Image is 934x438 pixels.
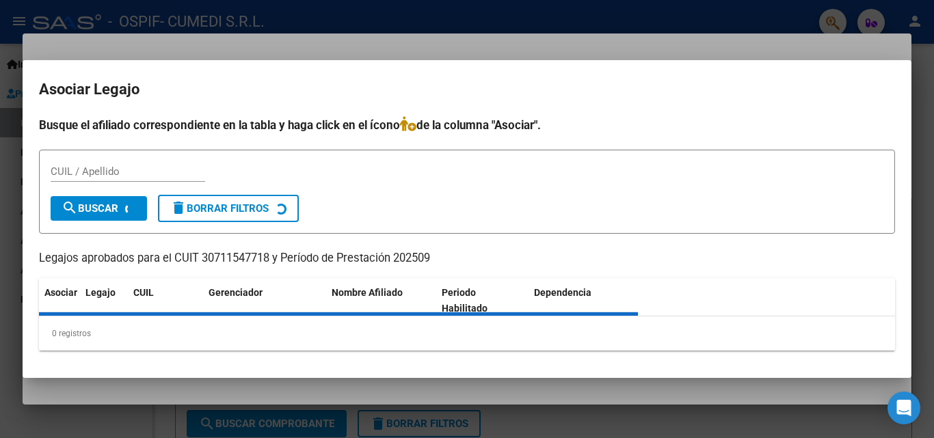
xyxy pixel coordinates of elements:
h2: Asociar Legajo [39,77,895,102]
datatable-header-cell: Nombre Afiliado [326,278,436,323]
mat-icon: delete [170,200,187,216]
datatable-header-cell: Periodo Habilitado [436,278,529,323]
mat-icon: search [62,200,78,216]
span: Dependencia [534,287,591,298]
button: Borrar Filtros [158,195,299,222]
h4: Busque el afiliado correspondiente en la tabla y haga click en el ícono de la columna "Asociar". [39,116,895,134]
button: Buscar [51,196,147,221]
span: Nombre Afiliado [332,287,403,298]
datatable-header-cell: Asociar [39,278,80,323]
span: Periodo Habilitado [442,287,488,314]
p: Legajos aprobados para el CUIT 30711547718 y Período de Prestación 202509 [39,250,895,267]
span: Asociar [44,287,77,298]
datatable-header-cell: Legajo [80,278,128,323]
span: Gerenciador [209,287,263,298]
div: Open Intercom Messenger [888,392,920,424]
span: Buscar [62,202,118,215]
div: 0 registros [39,316,895,351]
span: CUIL [133,287,154,298]
datatable-header-cell: Dependencia [529,278,639,323]
span: Legajo [85,287,116,298]
datatable-header-cell: CUIL [128,278,203,323]
datatable-header-cell: Gerenciador [203,278,326,323]
span: Borrar Filtros [170,202,269,215]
